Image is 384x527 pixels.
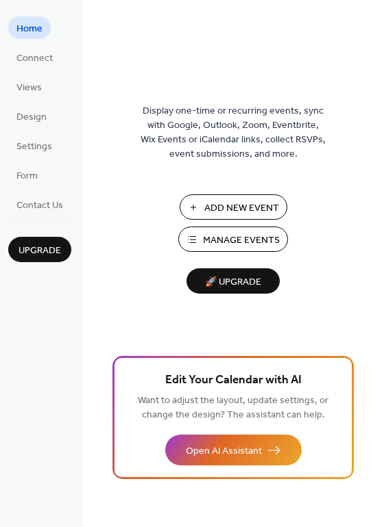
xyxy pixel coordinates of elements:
[16,198,63,213] span: Contact Us
[16,169,38,183] span: Form
[8,16,51,39] a: Home
[165,435,302,465] button: Open AI Assistant
[16,140,52,154] span: Settings
[8,134,60,157] a: Settings
[138,391,328,424] span: Want to adjust the layout, update settings, or change the design? The assistant can help.
[16,51,53,66] span: Connect
[187,268,280,294] button: 🚀 Upgrade
[203,233,280,248] span: Manage Events
[186,444,262,459] span: Open AI Assistant
[8,164,46,186] a: Form
[165,371,302,390] span: Edit Your Calendar with AI
[16,81,42,95] span: Views
[141,104,326,162] span: Display one-time or recurring events, sync with Google, Outlook, Zoom, Eventbrite, Wix Events or ...
[195,273,272,292] span: 🚀 Upgrade
[8,75,50,98] a: Views
[8,193,71,216] a: Contact Us
[8,105,55,127] a: Design
[16,22,43,36] span: Home
[19,244,61,258] span: Upgrade
[180,194,287,220] button: Add New Event
[204,201,279,216] span: Add New Event
[8,237,71,262] button: Upgrade
[16,110,47,125] span: Design
[8,46,61,68] a: Connect
[178,227,288,252] button: Manage Events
